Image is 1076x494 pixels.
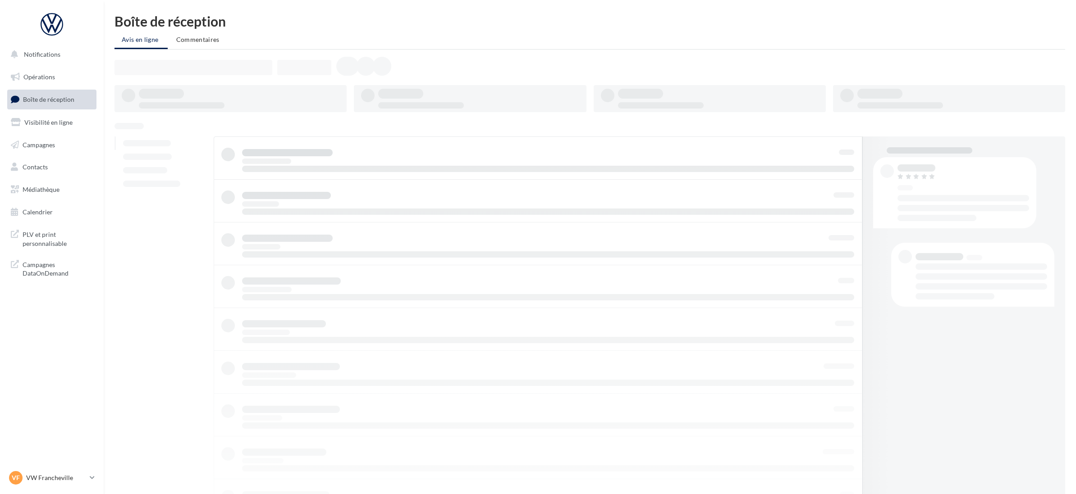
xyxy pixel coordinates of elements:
span: PLV et print personnalisable [23,228,93,248]
a: Visibilité en ligne [5,113,98,132]
a: Campagnes [5,136,98,154]
span: Boîte de réception [23,95,74,103]
span: Commentaires [176,36,220,43]
a: PLV et print personnalisable [5,225,98,251]
span: Visibilité en ligne [24,118,73,126]
a: Boîte de réception [5,90,98,109]
span: VF [12,473,20,482]
span: Médiathèque [23,186,60,193]
a: VF VW Francheville [7,469,96,486]
button: Notifications [5,45,95,64]
div: Boîte de réception [114,14,1065,28]
span: Contacts [23,163,48,171]
span: Opérations [23,73,55,81]
a: Contacts [5,158,98,177]
a: Opérations [5,68,98,86]
span: Campagnes DataOnDemand [23,258,93,278]
span: Notifications [24,50,60,58]
span: Calendrier [23,208,53,216]
span: Campagnes [23,140,55,148]
a: Médiathèque [5,180,98,199]
a: Campagnes DataOnDemand [5,255,98,281]
p: VW Francheville [26,473,86,482]
a: Calendrier [5,203,98,222]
